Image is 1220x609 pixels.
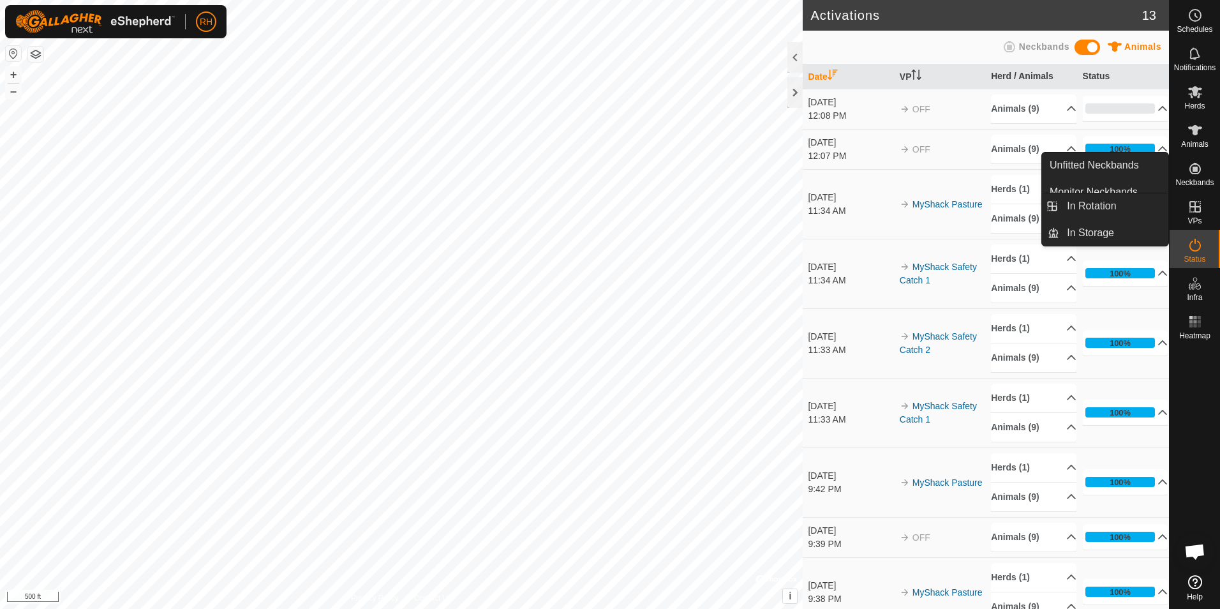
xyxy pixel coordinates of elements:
div: 100% [1110,267,1131,280]
span: In Rotation [1067,199,1116,214]
button: – [6,84,21,99]
div: 100% [1110,586,1131,598]
p-accordion-header: Herds (1) [991,314,1076,343]
a: MyShack Safety Catch 2 [900,331,977,355]
p-accordion-header: Herds (1) [991,563,1076,592]
p-accordion-header: 100% [1083,330,1168,356]
div: 100% [1110,531,1131,543]
span: Help [1187,593,1203,601]
th: Status [1078,64,1169,89]
div: 100% [1085,144,1156,154]
img: arrow [900,331,910,342]
span: Animals [1181,140,1209,148]
div: 100% [1085,268,1156,278]
p-accordion-header: Herds (1) [991,175,1076,204]
span: Animals [1124,41,1161,52]
span: OFF [912,104,930,114]
p-accordion-header: Herds (1) [991,384,1076,412]
img: arrow [900,401,910,411]
div: [DATE] [808,579,893,592]
div: [DATE] [808,260,893,274]
div: [DATE] [808,96,893,109]
span: OFF [912,144,930,154]
div: 11:33 AM [808,343,893,357]
div: 100% [1085,477,1156,487]
button: + [6,67,21,82]
span: RH [200,15,212,29]
span: Infra [1187,294,1202,301]
a: Unfitted Neckbands [1042,153,1168,178]
th: VP [895,64,986,89]
span: Status [1184,255,1205,263]
div: Open chat [1176,532,1214,571]
p-accordion-header: Animals (9) [991,413,1076,442]
img: arrow [900,144,910,154]
li: In Storage [1042,220,1168,246]
th: Herd / Animals [986,64,1077,89]
p-accordion-header: Herds (1) [991,244,1076,273]
a: In Rotation [1059,193,1168,219]
p-accordion-header: Animals (9) [991,274,1076,303]
p-accordion-header: Animals (9) [991,204,1076,233]
div: [DATE] [808,330,893,343]
img: arrow [900,587,910,598]
div: [DATE] [808,469,893,483]
p-accordion-header: 0% [1083,96,1168,121]
p-accordion-header: 100% [1083,136,1168,162]
div: 12:08 PM [808,109,893,123]
p-accordion-header: 100% [1083,524,1168,550]
div: 100% [1085,532,1156,542]
div: 11:33 AM [808,413,893,426]
th: Date [803,64,894,89]
span: Heatmap [1179,332,1210,340]
img: arrow [900,199,910,209]
img: arrow [900,477,910,488]
span: Schedules [1177,26,1212,33]
p-sorticon: Activate to sort [911,71,921,82]
a: MyShack Pasture [912,587,983,598]
a: Contact Us [414,592,452,604]
p-sorticon: Activate to sort [828,71,838,82]
img: arrow [900,262,910,272]
p-accordion-header: Animals (9) [991,343,1076,372]
button: Map Layers [28,47,43,62]
p-accordion-header: 100% [1083,260,1168,286]
button: i [783,589,797,603]
span: Unfitted Neckbands [1050,158,1139,173]
p-accordion-header: Animals (9) [991,135,1076,163]
span: In Storage [1067,225,1114,241]
span: VPs [1187,217,1201,225]
a: In Storage [1059,220,1168,246]
img: Gallagher Logo [15,10,175,33]
div: [DATE] [808,400,893,413]
a: Privacy Policy [351,592,399,604]
div: 100% [1110,407,1131,419]
span: Neckbands [1019,41,1069,52]
p-accordion-header: 100% [1083,469,1168,495]
div: [DATE] [808,524,893,538]
div: 12:07 PM [808,149,893,163]
p-accordion-header: Herds (1) [991,453,1076,482]
span: Herds [1184,102,1205,110]
div: [DATE] [808,191,893,204]
a: MyShack Pasture [912,477,983,488]
p-accordion-header: Animals (9) [991,94,1076,123]
p-accordion-header: Animals (9) [991,523,1076,552]
span: 13 [1142,6,1156,25]
div: 0% [1085,103,1156,114]
span: Monitor Neckbands [1050,184,1138,200]
div: 9:39 PM [808,538,893,551]
div: 100% [1085,587,1156,597]
h2: Activations [810,8,1142,23]
a: Monitor Neckbands [1042,179,1168,205]
div: 100% [1085,407,1156,417]
a: MyShack Safety Catch 1 [900,262,977,285]
span: OFF [912,532,930,543]
span: Neckbands [1175,179,1214,186]
div: 9:38 PM [808,592,893,606]
div: 11:34 AM [808,204,893,218]
div: [DATE] [808,136,893,149]
div: 9:42 PM [808,483,893,496]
